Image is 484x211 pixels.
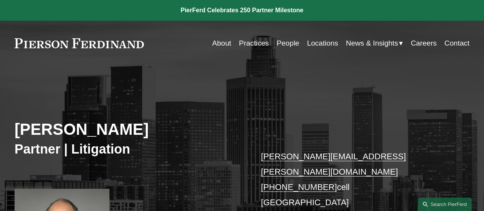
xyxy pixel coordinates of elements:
a: [PERSON_NAME][EMAIL_ADDRESS][PERSON_NAME][DOMAIN_NAME] [261,152,406,177]
a: Careers [411,36,437,51]
a: folder dropdown [346,36,403,51]
a: [PHONE_NUMBER] [261,182,337,192]
a: Contact [445,36,470,51]
h3: Partner | Litigation [15,141,242,157]
h2: [PERSON_NAME] [15,120,242,139]
a: Search this site [418,198,472,211]
a: Practices [239,36,269,51]
a: People [277,36,299,51]
a: Locations [307,36,338,51]
span: News & Insights [346,37,398,50]
a: About [212,36,231,51]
